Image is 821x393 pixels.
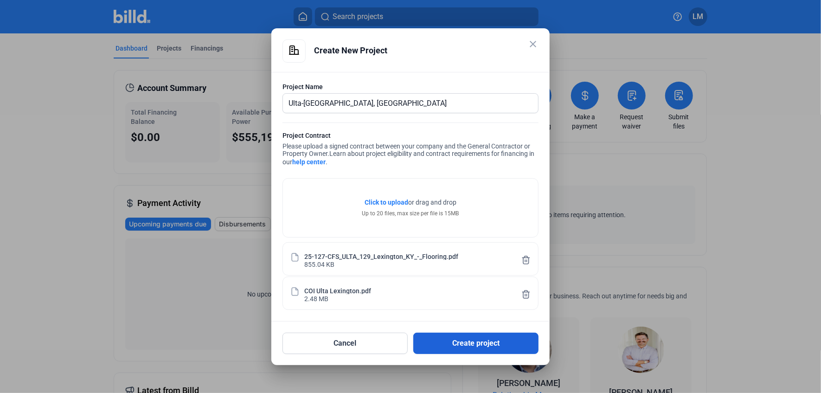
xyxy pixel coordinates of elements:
[282,131,539,169] div: Please upload a signed contract between your company and the General Contractor or Property Owner.
[282,82,539,91] div: Project Name
[413,333,539,354] button: Create project
[304,286,371,294] div: COI Ulta Lexington.pdf
[362,209,459,218] div: Up to 20 files, max size per file is 15MB
[282,150,534,166] span: Learn about project eligibility and contract requirements for financing in our .
[527,39,539,50] mat-icon: close
[282,131,539,142] div: Project Contract
[408,198,456,207] span: or drag and drop
[365,199,408,206] span: Click to upload
[314,39,539,62] div: Create New Project
[304,260,334,268] div: 855.04 KB
[282,333,408,354] button: Cancel
[304,294,328,302] div: 2.48 MB
[304,252,458,260] div: 25-127-CFS_ULTA_129_Lexington_KY_-_Flooring.pdf
[292,158,326,166] a: help center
